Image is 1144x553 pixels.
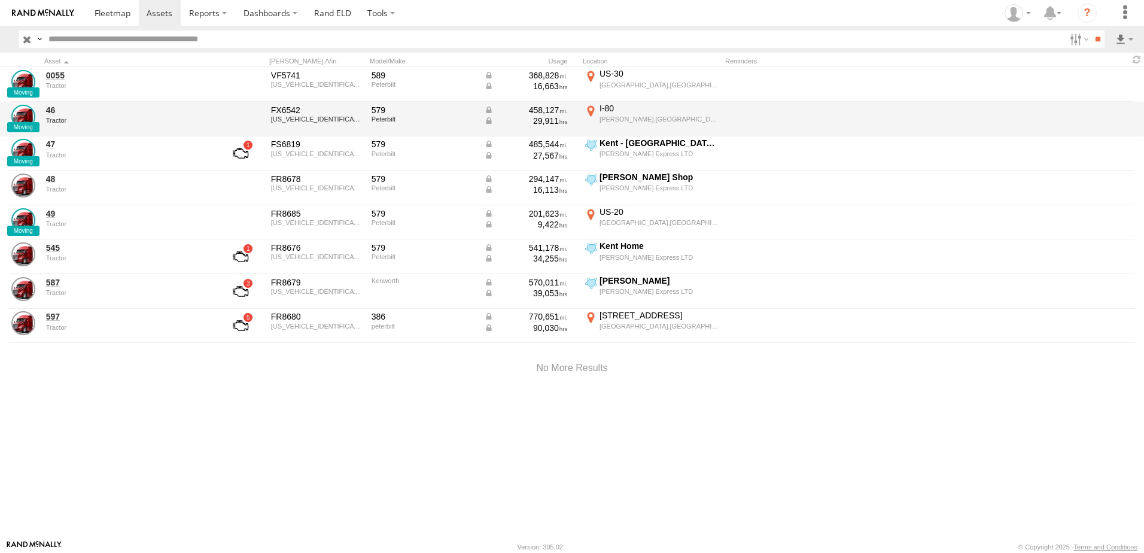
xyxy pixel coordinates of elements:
[484,81,568,92] div: Data from Vehicle CANbus
[11,311,35,335] a: View Asset Details
[484,288,568,299] div: Data from Vehicle CANbus
[583,206,720,239] label: Click to View Current Location
[11,208,35,232] a: View Asset Details
[46,324,210,331] div: undefined
[600,253,719,262] div: [PERSON_NAME] Express LTD
[372,277,476,284] div: Kenworth
[484,208,568,219] div: Data from Vehicle CANbus
[372,174,476,184] div: 579
[372,105,476,116] div: 579
[484,277,568,288] div: Data from Vehicle CANbus
[271,219,363,226] div: 1XPBD49X0RD687005
[271,70,363,81] div: VF5741
[11,70,35,94] a: View Asset Details
[1074,543,1137,551] a: Terms and Conditions
[600,172,719,183] div: [PERSON_NAME] Shop
[518,543,563,551] div: Version: 305.02
[372,311,476,322] div: 386
[44,57,212,65] div: Click to Sort
[372,70,476,81] div: 589
[271,288,363,295] div: 1XDAD49X36J139868
[484,311,568,322] div: Data from Vehicle CANbus
[11,242,35,266] a: View Asset Details
[218,277,263,306] a: View Asset with Fault/s
[600,310,719,321] div: [STREET_ADDRESS]
[484,105,568,116] div: Data from Vehicle CANbus
[484,139,568,150] div: Data from Vehicle CANbus
[600,115,719,123] div: [PERSON_NAME],[GEOGRAPHIC_DATA]
[271,323,363,330] div: 1XPHD49X1CD144649
[11,277,35,301] a: View Asset Details
[370,57,477,65] div: Model/Make
[46,70,210,81] a: 0055
[583,172,720,204] label: Click to View Current Location
[1000,4,1035,22] div: Tim Zylstra
[271,208,363,219] div: FR8685
[1114,31,1134,48] label: Export results as...
[1078,4,1097,23] i: ?
[372,150,476,157] div: Peterbilt
[484,253,568,264] div: Data from Vehicle CANbus
[46,311,210,322] a: 597
[583,138,720,170] label: Click to View Current Location
[372,219,476,226] div: Peterbilt
[271,174,363,184] div: FR8678
[484,219,568,230] div: Data from Vehicle CANbus
[7,541,62,553] a: Visit our Website
[583,275,720,308] label: Click to View Current Location
[271,184,363,192] div: 1XPBD49X6PD860006
[484,150,568,161] div: Data from Vehicle CANbus
[372,323,476,330] div: peterbilt
[1018,543,1137,551] div: © Copyright 2025 -
[600,184,719,192] div: [PERSON_NAME] Express LTD
[271,139,363,150] div: FS6819
[271,311,363,322] div: FR8680
[271,277,363,288] div: FR8679
[583,57,720,65] div: Location
[482,57,578,65] div: Usage
[583,68,720,101] label: Click to View Current Location
[46,242,210,253] a: 545
[12,9,74,17] img: rand-logo.svg
[484,174,568,184] div: Data from Vehicle CANbus
[218,311,263,340] a: View Asset with Fault/s
[46,105,210,116] a: 46
[271,105,363,116] div: FX6542
[271,116,363,123] div: 1XPBDP9X5LD665686
[271,253,363,260] div: 1XPBD49X8LD664773
[46,117,210,124] div: undefined
[46,82,210,89] div: undefined
[372,116,476,123] div: Peterbilt
[46,174,210,184] a: 48
[218,139,263,168] a: View Asset with Fault/s
[372,81,476,88] div: Peterbilt
[35,31,44,48] label: Search Query
[600,218,719,227] div: [GEOGRAPHIC_DATA],[GEOGRAPHIC_DATA]
[484,242,568,253] div: Data from Vehicle CANbus
[600,275,719,286] div: [PERSON_NAME]
[484,184,568,195] div: Data from Vehicle CANbus
[271,242,363,253] div: FR8676
[600,206,719,217] div: US-20
[600,322,719,330] div: [GEOGRAPHIC_DATA],[GEOGRAPHIC_DATA]
[583,103,720,135] label: Click to View Current Location
[484,116,568,126] div: Data from Vehicle CANbus
[600,150,719,158] div: [PERSON_NAME] Express LTD
[271,150,363,157] div: 1XPBDP9X0LD665787
[46,186,210,193] div: undefined
[372,208,476,219] div: 579
[600,81,719,89] div: [GEOGRAPHIC_DATA],[GEOGRAPHIC_DATA]
[372,253,476,260] div: Peterbilt
[218,242,263,271] a: View Asset with Fault/s
[46,151,210,159] div: undefined
[46,289,210,296] div: undefined
[11,105,35,129] a: View Asset Details
[600,138,719,148] div: Kent - [GEOGRAPHIC_DATA],[GEOGRAPHIC_DATA]
[1130,54,1144,65] span: Refresh
[11,174,35,197] a: View Asset Details
[46,277,210,288] a: 587
[600,241,719,251] div: Kent Home
[46,139,210,150] a: 47
[600,68,719,79] div: US-30
[583,310,720,342] label: Click to View Current Location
